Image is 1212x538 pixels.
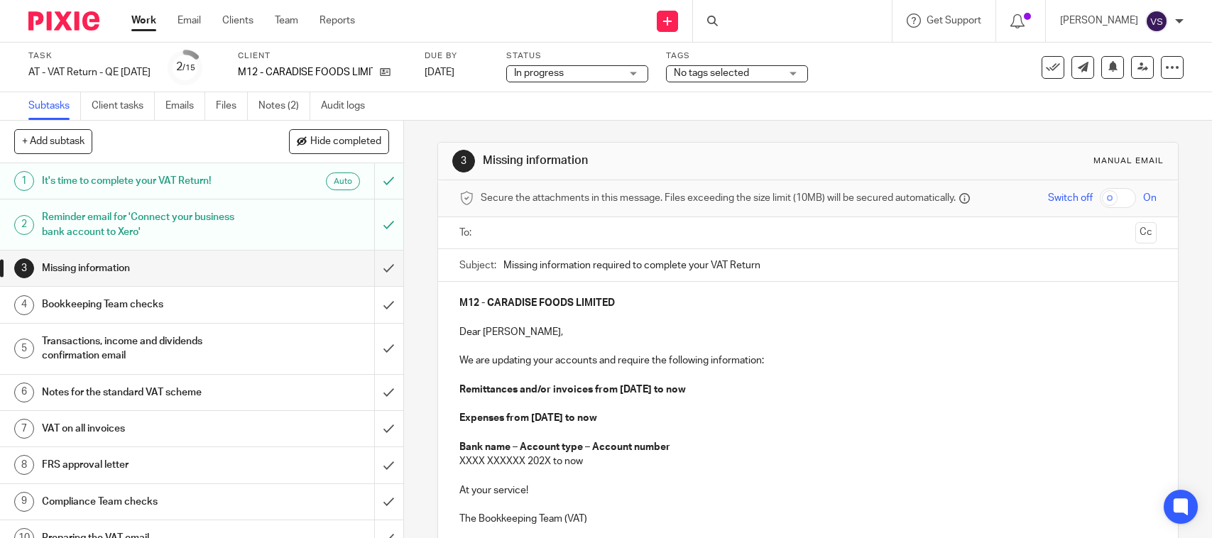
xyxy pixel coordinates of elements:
a: Work [131,13,156,28]
button: + Add subtask [14,129,92,153]
strong: Expenses from [DATE] to now [459,413,597,423]
div: Manual email [1093,155,1164,167]
span: In progress [514,68,564,78]
h1: Transactions, income and dividends confirmation email [42,331,254,367]
h1: Notes for the standard VAT scheme [42,382,254,403]
span: On [1143,191,1157,205]
div: 3 [452,150,475,172]
div: 4 [14,295,34,315]
div: 7 [14,419,34,439]
div: Auto [326,172,360,190]
a: Client tasks [92,92,155,120]
label: Due by [425,50,488,62]
strong: Remittances and/or invoices from [DATE] to now [459,385,686,395]
strong: Bank name – Account type – Account number [459,442,670,452]
div: 2 [14,215,34,235]
a: Reports [320,13,355,28]
span: Switch off [1048,191,1093,205]
p: XXXX XXXXXX 202X to now [459,454,1156,468]
div: 6 [14,383,34,402]
button: Cc [1135,222,1157,243]
img: svg%3E [1145,10,1168,33]
h1: Bookkeeping Team checks [42,294,254,315]
img: Pixie [28,11,99,31]
a: Subtasks [28,92,81,120]
h1: Missing information [42,258,254,279]
a: Audit logs [321,92,376,120]
p: At your service! [459,483,1156,498]
a: Email [178,13,201,28]
div: 5 [14,339,34,358]
a: Emails [165,92,205,120]
h1: Missing information [483,153,839,168]
h1: Compliance Team checks [42,491,254,512]
label: Task [28,50,151,62]
p: M12 - CARADISE FOODS LIMITED [238,65,373,79]
span: Hide completed [310,136,381,148]
strong: M12 - CARADISE FOODS LIMITED [459,298,615,308]
p: The Bookkeeping Team (VAT) [459,512,1156,526]
small: /15 [182,64,195,72]
div: AT - VAT Return - QE [DATE] [28,65,151,79]
h1: It's time to complete your VAT Return! [42,170,254,192]
label: Subject: [459,258,496,273]
span: [DATE] [425,67,454,77]
div: 9 [14,492,34,512]
div: 1 [14,171,34,191]
a: Files [216,92,248,120]
div: AT - VAT Return - QE 31-08-2025 [28,65,151,79]
h1: FRS approval letter [42,454,254,476]
p: We are updating your accounts and require the following information: [459,353,1156,368]
div: 2 [176,59,195,75]
span: No tags selected [674,68,749,78]
p: Dear [PERSON_NAME], [459,325,1156,339]
label: Client [238,50,407,62]
label: Status [506,50,648,62]
span: Secure the attachments in this message. Files exceeding the size limit (10MB) will be secured aut... [481,191,956,205]
span: Get Support [927,16,981,26]
h1: Reminder email for 'Connect your business bank account to Xero' [42,207,254,243]
a: Clients [222,13,253,28]
a: Team [275,13,298,28]
label: To: [459,226,475,240]
label: Tags [666,50,808,62]
div: 3 [14,258,34,278]
button: Hide completed [289,129,389,153]
a: Notes (2) [258,92,310,120]
p: [PERSON_NAME] [1060,13,1138,28]
h1: VAT on all invoices [42,418,254,439]
div: 8 [14,455,34,475]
